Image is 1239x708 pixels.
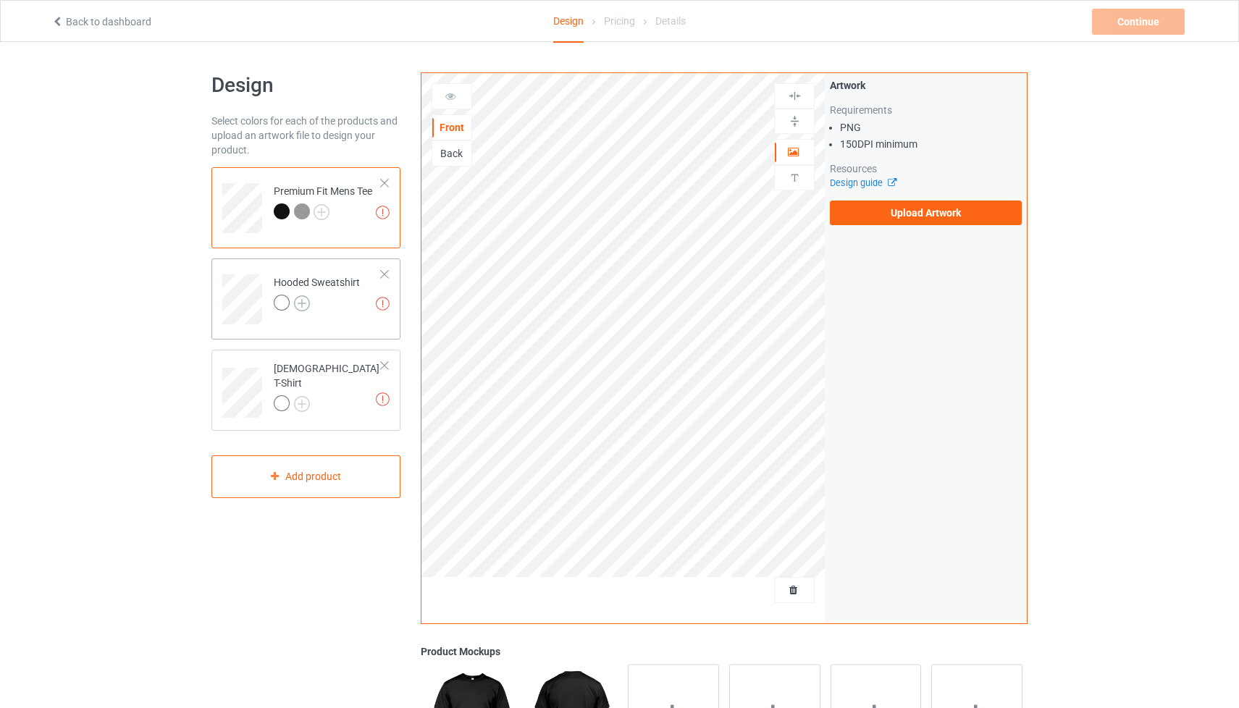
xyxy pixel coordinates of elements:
div: Select colors for each of the products and upload an artwork file to design your product. [211,114,400,157]
img: svg%3E%0A [788,171,802,185]
h1: Design [211,72,400,98]
div: Artwork [830,78,1022,93]
div: Design [553,1,584,43]
a: Back to dashboard [51,16,151,28]
div: [DEMOGRAPHIC_DATA] T-Shirt [211,350,400,431]
img: svg+xml;base64,PD94bWwgdmVyc2lvbj0iMS4wIiBlbmNvZGluZz0iVVRGLTgiPz4KPHN2ZyB3aWR0aD0iMjJweCIgaGVpZ2... [294,295,310,311]
img: exclamation icon [376,206,390,219]
img: svg+xml;base64,PD94bWwgdmVyc2lvbj0iMS4wIiBlbmNvZGluZz0iVVRGLTgiPz4KPHN2ZyB3aWR0aD0iMjJweCIgaGVpZ2... [314,204,329,220]
div: Pricing [604,1,635,41]
div: [DEMOGRAPHIC_DATA] T-Shirt [274,361,382,410]
div: Requirements [830,103,1022,117]
div: Resources [830,161,1022,176]
div: Premium Fit Mens Tee [274,184,372,219]
div: Back [432,146,471,161]
div: Hooded Sweatshirt [274,275,360,310]
img: svg%3E%0A [788,114,802,128]
img: exclamation icon [376,297,390,311]
img: exclamation icon [376,392,390,406]
div: Add product [211,455,400,498]
div: Front [432,120,471,135]
div: Hooded Sweatshirt [211,258,400,340]
a: Design guide [830,177,896,188]
li: 150 DPI minimum [840,137,1022,151]
label: Upload Artwork [830,201,1022,225]
div: Details [655,1,686,41]
img: svg+xml;base64,PD94bWwgdmVyc2lvbj0iMS4wIiBlbmNvZGluZz0iVVRGLTgiPz4KPHN2ZyB3aWR0aD0iMjJweCIgaGVpZ2... [294,396,310,412]
div: Product Mockups [421,644,1028,659]
img: svg%3E%0A [788,89,802,103]
div: Premium Fit Mens Tee [211,167,400,248]
img: heather_texture.png [294,203,310,219]
li: PNG [840,120,1022,135]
